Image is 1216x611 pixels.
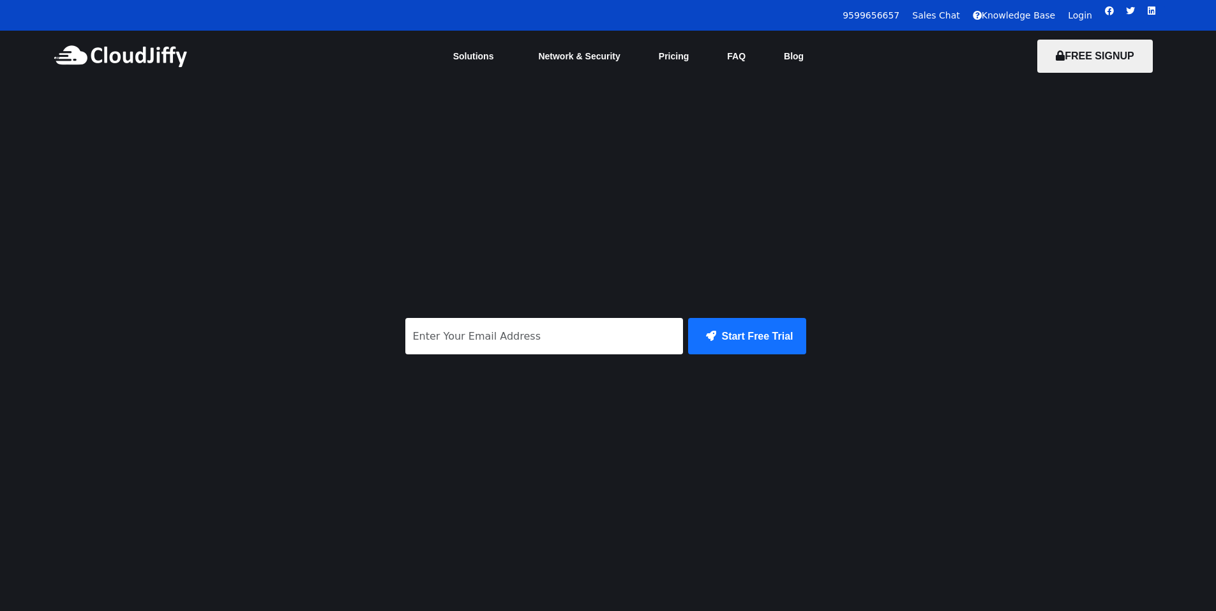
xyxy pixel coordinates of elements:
a: FREE SIGNUP [1037,50,1152,61]
a: FAQ [708,42,765,70]
a: Knowledge Base [973,10,1056,20]
a: 9599656657 [843,10,899,20]
button: FREE SIGNUP [1037,40,1152,73]
a: Sales Chat [912,10,959,20]
input: Enter Your Email Address [405,318,684,354]
a: Login [1068,10,1092,20]
a: Pricing [640,42,708,70]
button: Start Free Trial [688,318,806,354]
a: Solutions [434,42,520,70]
a: Network & Security [519,42,639,70]
a: Blog [765,42,823,70]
